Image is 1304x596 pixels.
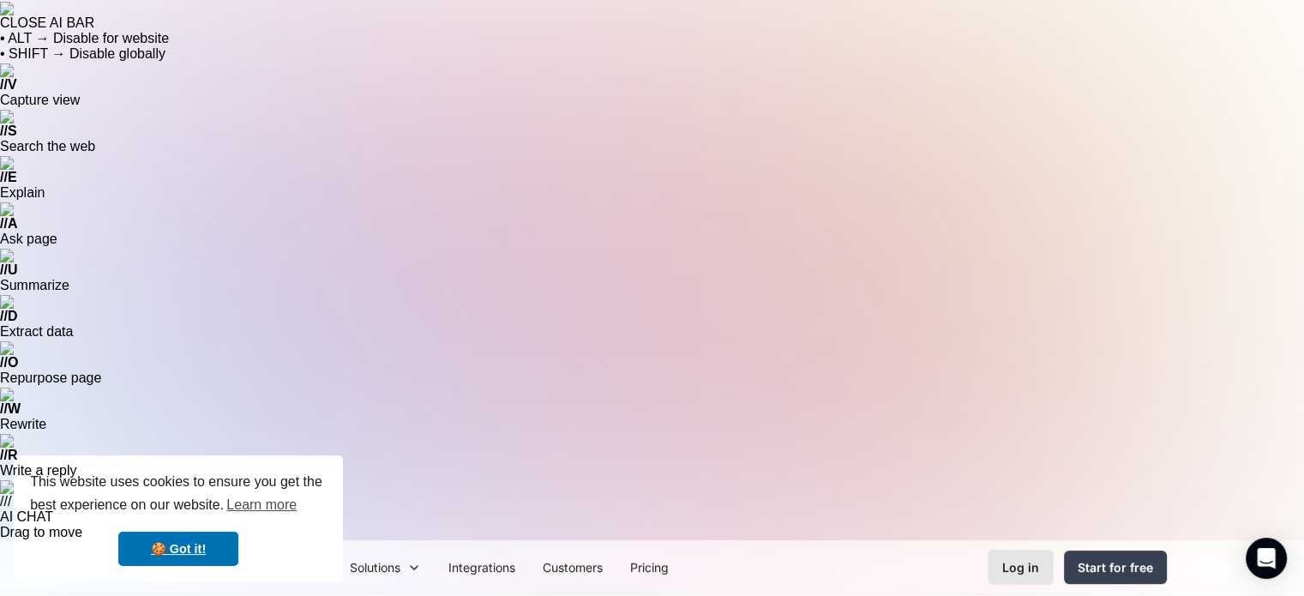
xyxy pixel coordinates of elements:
[988,550,1054,585] a: Log in
[1064,551,1167,584] a: Start for free
[1002,558,1039,576] div: Log in
[616,548,682,587] a: Pricing
[529,548,616,587] a: Customers
[350,558,400,576] div: Solutions
[1246,538,1287,579] div: Open Intercom Messenger
[118,532,238,566] a: dismiss cookie message
[1078,558,1153,576] div: Start for free
[435,548,529,587] a: Integrations
[336,548,435,587] div: Solutions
